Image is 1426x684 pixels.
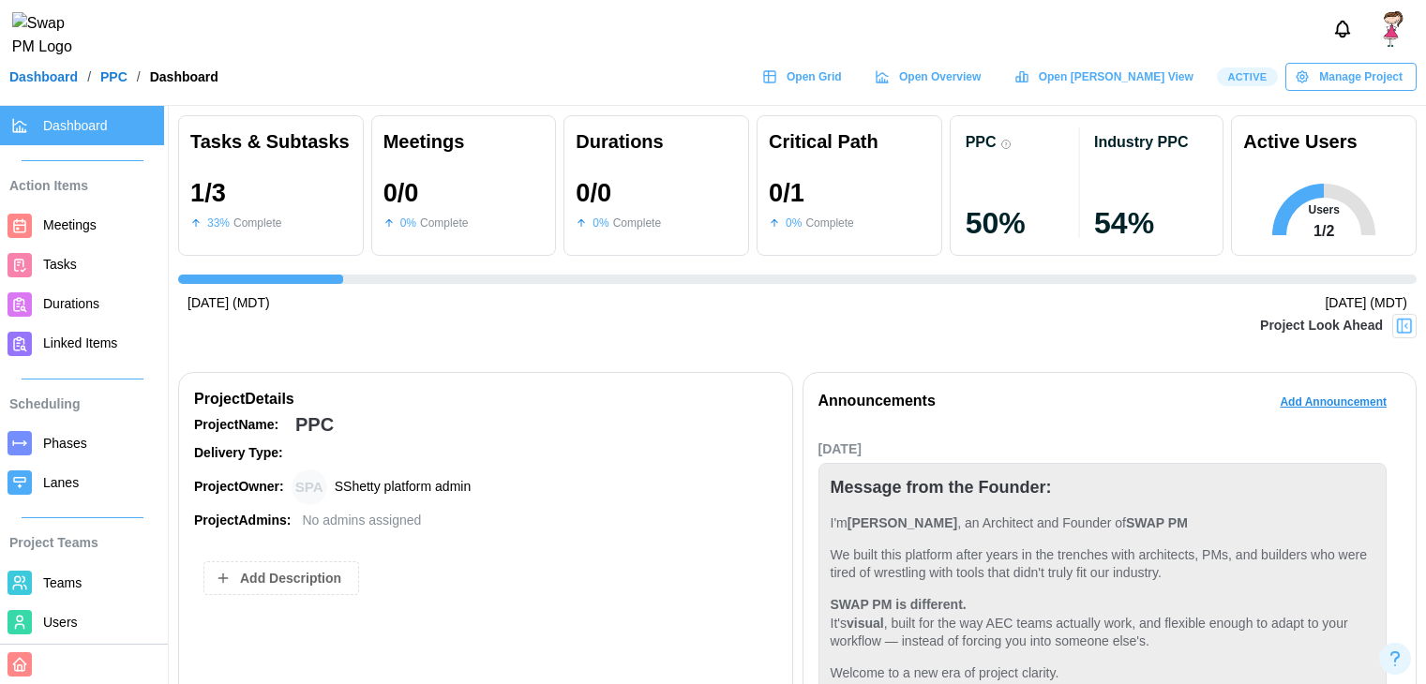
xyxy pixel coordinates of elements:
[292,469,327,505] div: SShetty platform admin
[818,439,1388,460] div: [DATE]
[295,410,334,439] div: PPC
[194,415,288,436] div: Project Name:
[194,443,288,464] div: Delivery Type:
[786,215,802,232] div: 0 %
[831,475,1052,501] div: Message from the Founder:
[233,215,281,232] div: Complete
[818,390,936,413] div: Announcements
[43,575,82,590] span: Teams
[831,596,1375,651] p: It's , built for the way AEC teams actually work, and flexible enough to adapt to your workflow —...
[207,215,230,232] div: 33 %
[613,215,661,232] div: Complete
[420,215,468,232] div: Complete
[966,133,997,151] div: PPC
[194,513,291,528] strong: Project Admins:
[848,515,957,530] strong: [PERSON_NAME]
[1395,317,1414,335] img: Project Look Ahead Button
[43,475,79,490] span: Lanes
[1243,127,1357,156] div: Active Users
[150,70,218,83] div: Dashboard
[43,436,87,451] span: Phases
[43,257,77,272] span: Tasks
[87,70,91,83] div: /
[1039,64,1193,90] span: Open [PERSON_NAME] View
[831,514,1375,533] p: I'm , an Architect and Founder of
[831,546,1375,583] p: We built this platform after years in the trenches with architects, PMs, and builders who were ti...
[194,388,777,411] div: Project Details
[593,215,608,232] div: 0 %
[190,179,226,207] div: 1 / 3
[1094,133,1188,151] div: Industry PPC
[100,70,128,83] a: PPC
[137,70,141,83] div: /
[1327,13,1358,45] button: Notifications
[576,179,611,207] div: 0 / 0
[1319,64,1403,90] span: Manage Project
[383,179,419,207] div: 0 / 0
[190,127,352,156] div: Tasks & Subtasks
[383,127,545,156] div: Meetings
[847,616,884,631] strong: visual
[1375,11,1411,47] img: depositphotos_122830654-stock-illustration-little-girl-cute-character.jpg
[805,215,853,232] div: Complete
[400,215,416,232] div: 0 %
[194,479,284,494] strong: Project Owner:
[831,664,1375,683] p: Welcome to a new era of project clarity.
[1260,316,1383,336] div: Project Look Ahead
[1126,515,1188,530] strong: SWAP PM
[43,118,108,133] span: Dashboard
[240,562,341,594] span: Add Description
[335,477,472,498] div: SShetty platform admin
[1094,208,1208,238] div: 54 %
[576,127,737,156] div: Durations
[43,296,99,311] span: Durations
[43,335,117,350] span: Linked Items
[769,179,804,207] div: 0 / 1
[12,12,88,59] img: Swap PM Logo
[966,208,1079,238] div: 50 %
[831,597,967,612] strong: SWAP PM is different.
[787,64,842,90] span: Open Grid
[188,293,270,314] div: [DATE] (MDT)
[1325,293,1407,314] div: [DATE] (MDT)
[1280,389,1387,415] span: Add Announcement
[1375,11,1411,47] a: SShetty platform admin
[899,64,981,90] span: Open Overview
[9,70,78,83] a: Dashboard
[302,511,421,531] div: No admins assigned
[43,615,78,630] span: Users
[43,217,97,232] span: Meetings
[769,127,930,156] div: Critical Path
[1227,68,1267,85] span: Active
